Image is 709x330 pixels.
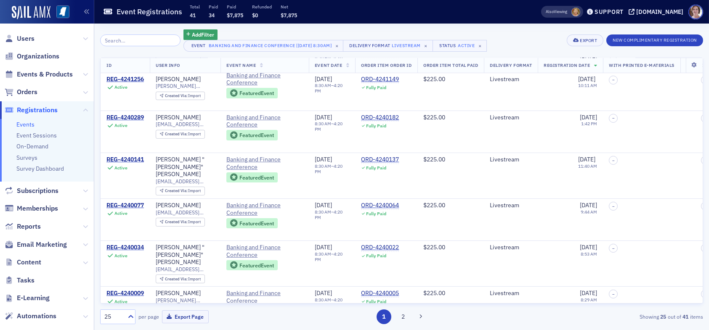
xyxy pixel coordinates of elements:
span: Created Via : [165,93,189,98]
div: Event [190,43,207,48]
span: Orders [17,87,37,97]
span: [PERSON_NAME][EMAIL_ADDRESS][PERSON_NAME][DOMAIN_NAME] [156,297,215,304]
div: Created Via: Import [156,218,205,227]
button: AddFilter [183,29,218,40]
span: Content [17,258,41,267]
span: Tasks [17,276,35,285]
div: REG-4240009 [106,290,144,297]
strong: 25 [659,313,668,320]
a: Email Marketing [5,240,67,249]
span: Automations [17,312,56,321]
div: [PERSON_NAME] [156,202,201,209]
a: Banking and Finance Conference [226,244,303,259]
span: Banking and Finance Conference [226,202,303,216]
a: [PERSON_NAME] "[PERSON_NAME]" [PERSON_NAME] [156,156,215,178]
div: [DOMAIN_NAME] [636,8,683,16]
span: Memberships [17,204,58,213]
span: $225.00 [423,289,445,297]
span: $225.00 [423,243,445,251]
div: Featured Event [239,133,274,137]
span: [DATE] [315,201,332,209]
div: Active [114,253,127,259]
a: Events [16,121,35,128]
time: 11:40 AM [578,163,597,169]
span: $7,875 [281,12,297,18]
div: Banking and Finance Conference [[DATE] 8:30am] [209,41,332,50]
a: Events & Products [5,70,73,79]
time: 4:20 PM [315,121,343,132]
a: REG-4240077 [106,202,144,209]
p: Net [281,4,297,10]
div: Fully Paid [366,299,386,304]
div: Featured Event [226,260,278,271]
div: 25 [104,312,123,321]
div: Also [546,9,554,14]
a: Organizations [5,52,59,61]
div: [PERSON_NAME] [156,76,201,83]
span: Registrations [17,106,58,115]
div: Import [165,94,201,98]
a: Event Sessions [16,132,57,139]
time: 8:30 AM [315,82,331,88]
a: Banking and Finance Conference [226,114,303,129]
span: Created Via : [165,131,189,137]
button: Delivery FormatLivestream× [343,40,433,52]
div: Featured Event [239,221,274,226]
div: Featured Event [226,218,278,229]
div: Created Via: Import [156,130,205,139]
span: Banking and Finance Conference [226,290,303,304]
span: $7,875 [227,12,243,18]
span: × [333,42,341,50]
a: On-Demand [16,143,48,150]
span: [EMAIL_ADDRESS][DOMAIN_NAME] [156,178,215,185]
div: – [315,164,349,174]
button: StatusActive× [433,40,487,52]
div: Export [580,38,597,43]
span: [DATE] [580,201,597,209]
div: [PERSON_NAME] [156,290,201,297]
a: Surveys [16,154,37,161]
span: With Printed E-Materials [609,62,674,68]
span: ID [106,62,112,68]
span: Order Item Order ID [361,62,412,68]
span: Reports [17,222,41,231]
a: Survey Dashboard [16,165,64,172]
span: $225.00 [423,75,445,83]
a: REG-4240141 [106,156,144,164]
div: Active [114,165,127,171]
time: 4:20 PM [315,163,343,174]
span: Subscriptions [17,186,58,195]
img: SailAMX [12,6,50,19]
span: – [612,204,615,209]
a: Content [5,258,41,267]
a: E-Learning [5,293,50,303]
div: Active [114,299,127,304]
span: [DATE] [580,289,597,297]
div: Import [165,132,201,137]
button: New Complimentary Registration [606,34,703,46]
span: [DATE] [315,75,332,83]
time: 8:30 AM [315,163,331,169]
a: Automations [5,312,56,321]
span: [DATE] [315,156,332,163]
div: Support [595,8,624,16]
span: $0 [252,12,258,18]
div: ORD-4241149 [361,76,399,83]
span: $225.00 [423,201,445,209]
time: 4:20 PM [315,82,343,94]
div: REG-4240034 [106,244,144,251]
div: – [315,251,349,262]
div: REG-4241256 [106,76,144,83]
div: Active [114,211,127,216]
div: ORD-4240137 [361,156,399,164]
span: [DATE] [580,114,597,121]
div: Status [439,43,457,48]
span: Event Name [226,62,256,68]
div: Created Via: Import [156,187,205,195]
div: Active [114,84,127,90]
span: Events & Products [17,70,73,79]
